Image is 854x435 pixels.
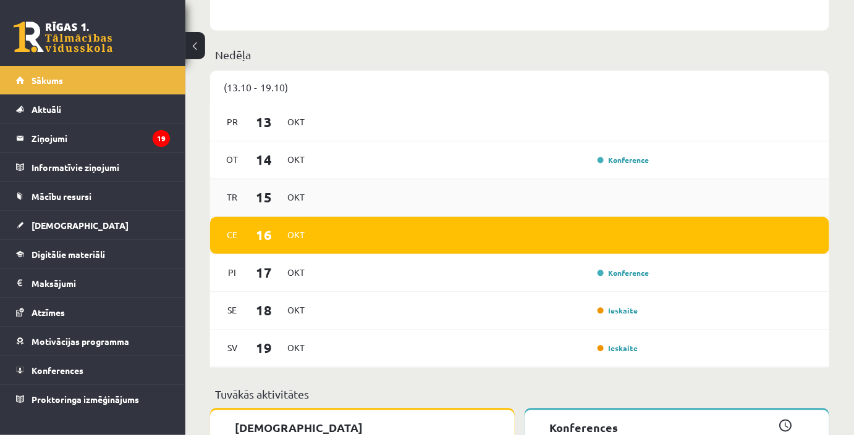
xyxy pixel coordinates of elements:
p: Tuvākās aktivitātes [215,386,824,403]
span: Pi [219,263,245,283]
legend: Maksājumi [32,269,170,297]
span: Digitālie materiāli [32,249,105,260]
a: Ieskaite [598,306,638,316]
a: Konference [598,155,649,165]
a: Konferences [16,356,170,384]
span: Motivācijas programma [32,336,129,347]
span: [DEMOGRAPHIC_DATA] [32,220,129,231]
span: Okt [283,151,309,170]
span: 16 [245,225,284,246]
legend: Ziņojumi [32,124,170,152]
span: Sv [219,339,245,358]
span: Ce [219,226,245,245]
span: 17 [245,263,284,283]
a: Motivācijas programma [16,327,170,355]
a: Rīgas 1. Tālmācības vidusskola [14,22,112,52]
span: Okt [283,188,309,207]
a: Digitālie materiāli [16,240,170,268]
span: Okt [283,339,309,358]
a: Aktuāli [16,95,170,123]
span: Tr [219,188,245,207]
span: 15 [245,188,284,208]
span: Aktuāli [32,104,61,115]
span: Konferences [32,365,83,376]
a: Konference [598,268,649,278]
legend: Informatīvie ziņojumi [32,153,170,181]
a: Maksājumi [16,269,170,297]
span: 18 [245,300,284,321]
span: Sākums [32,75,63,86]
a: Proktoringa izmēģinājums [16,385,170,413]
span: 19 [245,338,284,358]
span: Atzīmes [32,307,65,318]
span: Proktoringa izmēģinājums [32,394,139,405]
div: (13.10 - 19.10) [210,71,829,104]
a: Atzīmes [16,298,170,326]
a: Sākums [16,66,170,94]
a: Informatīvie ziņojumi [16,153,170,181]
span: Ot [219,151,245,170]
span: Okt [283,301,309,320]
span: 14 [245,150,284,170]
span: Okt [283,226,309,245]
a: Ziņojumi19 [16,124,170,152]
a: [DEMOGRAPHIC_DATA] [16,211,170,239]
i: 19 [153,130,170,147]
span: Se [219,301,245,320]
a: Ieskaite [598,344,638,354]
p: Nedēļa [215,47,824,64]
span: Mācību resursi [32,191,91,202]
span: 13 [245,112,284,133]
span: Okt [283,263,309,283]
a: Mācību resursi [16,182,170,210]
span: Okt [283,113,309,132]
span: Pr [219,113,245,132]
